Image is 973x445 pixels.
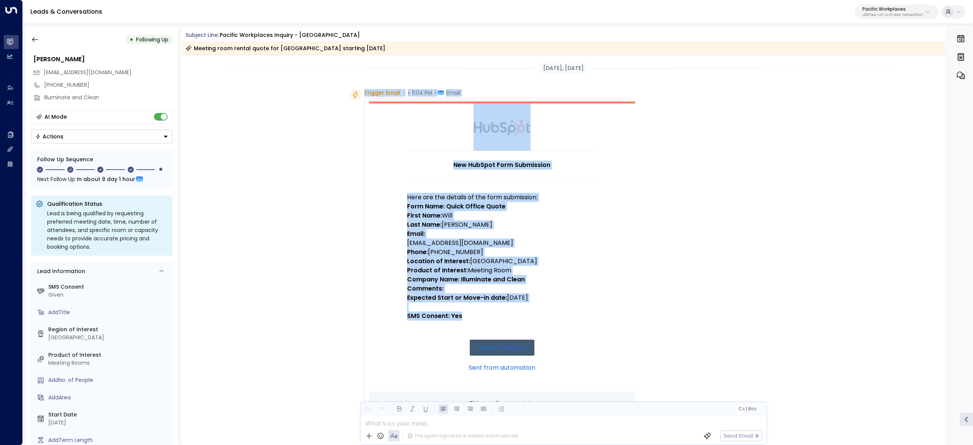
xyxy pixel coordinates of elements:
div: Illuminate and Clean [44,94,173,102]
span: Subject Line: [185,31,219,39]
div: AddTitle [48,308,170,316]
div: Meeting Rooms [48,359,170,367]
div: [DATE] [48,419,170,427]
strong: Product of Interest: [407,266,468,275]
button: Actions [31,130,173,143]
div: Meeting room rental quote for [GEOGRAPHIC_DATA] starting [DATE] [185,44,385,52]
strong: Location of Interest: [407,257,470,265]
div: Button group with a nested menu [31,130,173,143]
p: [PERSON_NAME] [407,220,597,229]
p: [EMAIL_ADDRESS][DOMAIN_NAME] [407,229,597,248]
p: Here are the details of the form submission: [407,193,597,202]
div: • [130,33,133,46]
strong: Phone: [407,248,428,256]
strong: Last Name: [407,220,442,229]
p: [DATE] [407,293,597,302]
div: [PHONE_NUMBER] [44,81,173,89]
a: View in HubSpot [470,340,534,356]
p: [GEOGRAPHIC_DATA] [407,257,597,266]
strong: Company Name: Illuminate and Clean [407,275,525,284]
div: [GEOGRAPHIC_DATA] [48,334,170,342]
span: | [746,406,747,412]
img: HubSpot [474,103,531,151]
p: This email was sent to because the notification is turned on in the account (Hub ID: 21616476) [407,399,597,435]
strong: SMS Consent: Yes [407,311,462,320]
div: [DATE], [DATE] [540,63,587,74]
p: Will [407,211,597,220]
button: Cc|Bcc [735,405,759,413]
div: The agent signature is added automatically [407,432,518,439]
div: Actions [35,133,63,140]
button: Undo [363,404,372,414]
span: [EMAIL_ADDRESS][DOMAIN_NAME] [44,68,132,76]
span: illuminateandclean@gmail.com [44,68,132,76]
label: Region of Interest [48,326,170,334]
span: In about 9 day 1 hour [77,175,135,183]
div: Follow Up Sequence [37,156,166,164]
div: AddNo. of People [48,376,170,384]
p: Qualification Status [47,200,168,208]
span: • [408,89,410,97]
a: Sent from automation [469,363,535,372]
p: Pacific Workplaces [862,7,923,11]
button: Redo [376,404,386,414]
strong: Form Name: Quick Office Quote [407,202,506,211]
h1: New HubSpot Form Submission [407,161,597,170]
strong: First Name: [407,211,442,220]
strong: Email: [407,229,425,238]
div: Lead is being qualified by requesting preferred meeting date, time, number of attendees, and spec... [47,209,168,251]
div: Next Follow Up: [37,175,166,183]
div: AddArea [48,394,170,402]
strong: Comments: [407,284,444,293]
span: Following Up [136,36,168,43]
a: Leads & Conversations [30,7,102,16]
div: Given [48,291,170,299]
span: • [402,89,404,97]
span: Trigger Email [364,89,400,97]
p: Meeting Room [407,266,597,275]
div: AddTerm Length [48,436,170,444]
span: Cc Bcc [738,406,756,412]
span: 11:04 PM [412,89,432,97]
div: Lead Information [35,267,85,275]
div: AI Mode [44,113,67,121]
div: [PERSON_NAME] [33,55,173,64]
p: [PHONE_NUMBER] [407,248,597,257]
label: Product of Interest [48,351,170,359]
label: Start Date [48,411,170,419]
span: Email [446,89,460,97]
button: Pacific Workplacesa0687ae6-caf7-4c35-8de3-5d0dae502acf [855,5,938,19]
label: SMS Consent [48,283,170,291]
p: a0687ae6-caf7-4c35-8de3-5d0dae502acf [862,14,923,17]
strong: Expected Start or Move-in date: [407,293,507,302]
span: • [434,89,436,97]
div: Pacific Workplaces Inquiry - [GEOGRAPHIC_DATA] [220,31,360,39]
